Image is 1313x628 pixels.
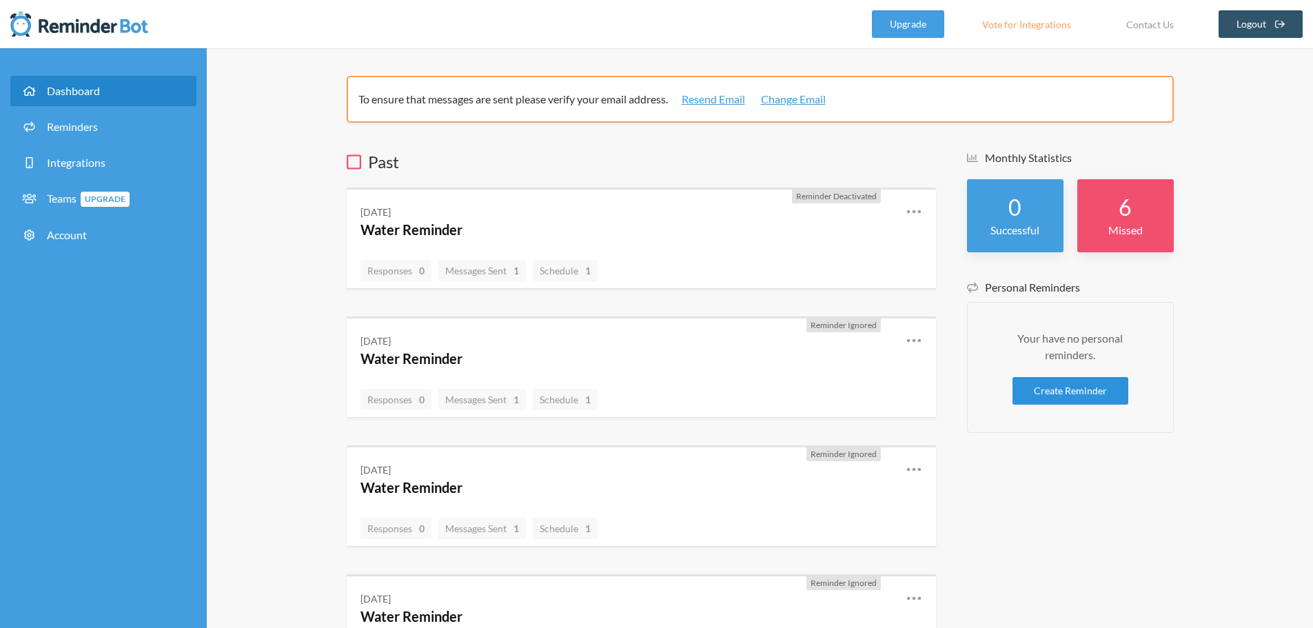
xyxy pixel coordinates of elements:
span: Messages Sent [445,523,519,534]
div: [DATE] [360,463,391,477]
span: Teams [47,192,130,205]
a: Create Reminder [1012,377,1128,405]
a: Water Reminder [360,608,462,625]
span: Account [47,228,87,241]
a: Vote for Integrations [965,10,1088,38]
span: Upgrade [81,192,130,207]
a: Logout [1219,10,1303,38]
a: Integrations [10,148,196,178]
a: Account [10,220,196,250]
strong: 1 [513,521,519,536]
p: Successful [981,222,1050,239]
a: Messages Sent1 [438,260,526,281]
p: To ensure that messages are sent please verify your email address. [358,91,1152,108]
a: Responses0 [360,389,431,410]
p: Missed [1091,222,1160,239]
span: Reminder Ignored [811,578,877,588]
h5: Monthly Statistics [967,150,1174,165]
a: Water Reminder [360,350,462,367]
span: Reminder Deactivated [796,191,877,201]
p: Your have no personal reminders. [995,330,1146,363]
span: Responses [367,523,425,534]
strong: 1 [513,392,519,407]
a: Upgrade [872,10,944,38]
a: Schedule1 [533,518,598,539]
a: Responses0 [360,518,431,539]
a: Schedule1 [533,260,598,281]
span: Reminders [47,120,98,133]
a: Resend Email [682,91,745,108]
a: Contact Us [1109,10,1191,38]
a: TeamsUpgrade [10,183,196,214]
span: Responses [367,394,425,405]
div: [DATE] [360,205,391,219]
a: Change Email [761,91,826,108]
strong: 0 [1008,194,1021,221]
a: Dashboard [10,76,196,106]
h3: Past [347,150,936,174]
strong: 6 [1119,194,1132,221]
strong: 1 [513,263,519,278]
strong: 0 [419,263,425,278]
div: [DATE] [360,334,391,348]
a: Water Reminder [360,221,462,238]
strong: 0 [419,392,425,407]
strong: 1 [585,521,591,536]
strong: 1 [585,263,591,278]
a: Responses0 [360,260,431,281]
a: Messages Sent1 [438,518,526,539]
span: Integrations [47,156,105,169]
div: [DATE] [360,591,391,606]
strong: 0 [419,521,425,536]
span: Dashboard [47,84,100,97]
a: Schedule1 [533,389,598,410]
span: Reminder Ignored [811,449,877,459]
span: Schedule [540,394,591,405]
span: Messages Sent [445,265,519,276]
img: Reminder Bot [10,10,148,38]
span: Messages Sent [445,394,519,405]
span: Schedule [540,265,591,276]
span: Schedule [540,523,591,534]
a: Water Reminder [360,479,462,496]
h5: Personal Reminders [967,280,1174,295]
span: Reminder Ignored [811,320,877,330]
span: Responses [367,265,425,276]
a: Messages Sent1 [438,389,526,410]
a: Reminders [10,112,196,142]
strong: 1 [585,392,591,407]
